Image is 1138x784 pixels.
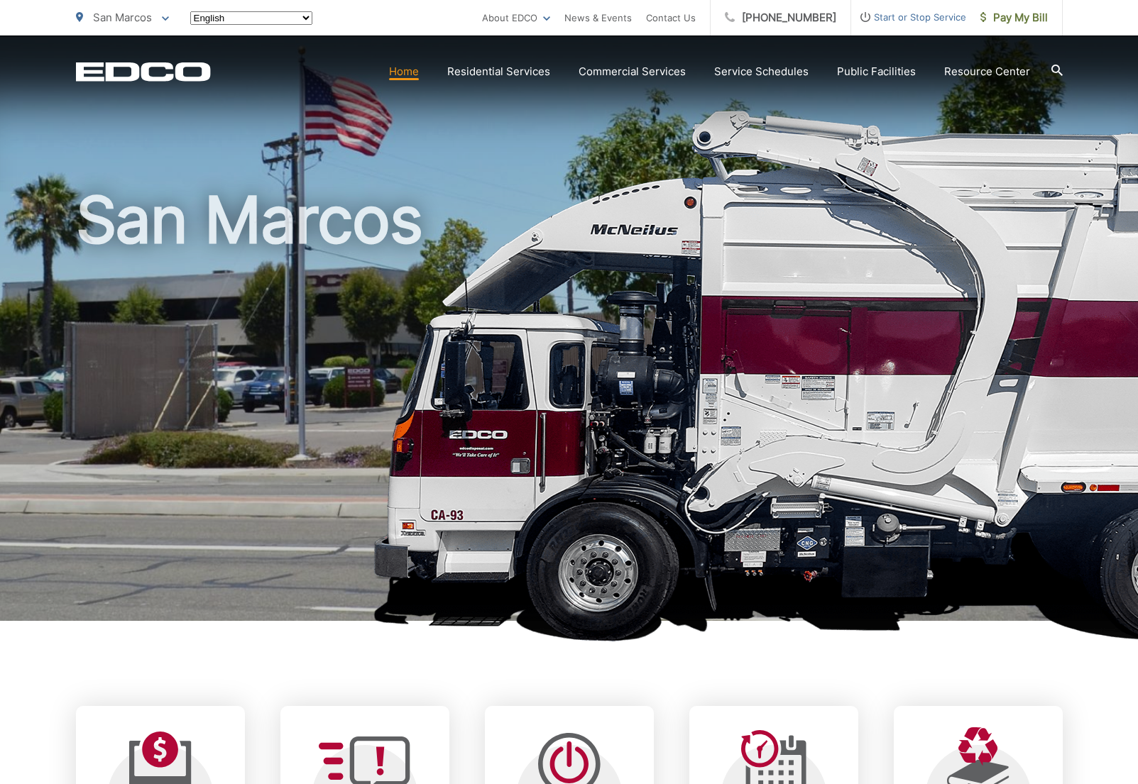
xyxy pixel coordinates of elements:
a: Public Facilities [837,63,916,80]
span: San Marcos [93,11,152,24]
a: Commercial Services [579,63,686,80]
a: About EDCO [482,9,550,26]
a: Residential Services [447,63,550,80]
a: EDCD logo. Return to the homepage. [76,62,211,82]
a: Home [389,63,419,80]
select: Select a language [190,11,312,25]
span: Pay My Bill [980,9,1048,26]
a: Contact Us [646,9,696,26]
a: Resource Center [944,63,1030,80]
a: Service Schedules [714,63,809,80]
a: News & Events [564,9,632,26]
h1: San Marcos [76,184,1063,634]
